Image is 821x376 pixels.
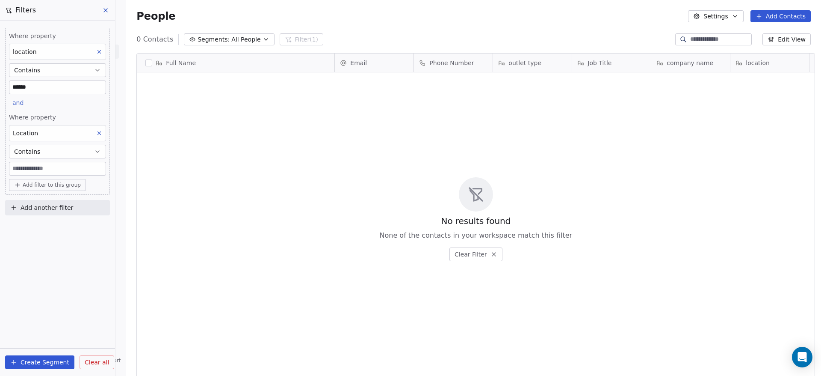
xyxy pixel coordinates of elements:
[746,59,770,67] span: location
[572,54,651,72] div: Job Title
[198,35,230,44] span: Segments:
[414,54,493,72] div: Phone Number
[380,230,573,241] span: None of the contacts in your workspace match this filter
[137,72,335,364] div: grid
[792,347,812,367] div: Open Intercom Messenger
[588,59,611,67] span: Job Title
[166,59,196,67] span: Full Name
[280,33,324,45] button: Filter(1)
[231,35,260,44] span: All People
[449,248,502,261] button: Clear Filter
[429,59,474,67] span: Phone Number
[441,215,511,227] span: No results found
[667,59,713,67] span: company name
[137,54,334,72] div: Full Name
[350,59,367,67] span: Email
[508,59,541,67] span: outlet type
[651,54,730,72] div: company name
[136,10,175,23] span: People
[730,54,809,72] div: location
[136,34,173,45] span: 0 Contacts
[762,33,811,45] button: Edit View
[688,10,743,22] button: Settings
[493,54,572,72] div: outlet type
[750,10,811,22] button: Add Contacts
[335,54,413,72] div: Email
